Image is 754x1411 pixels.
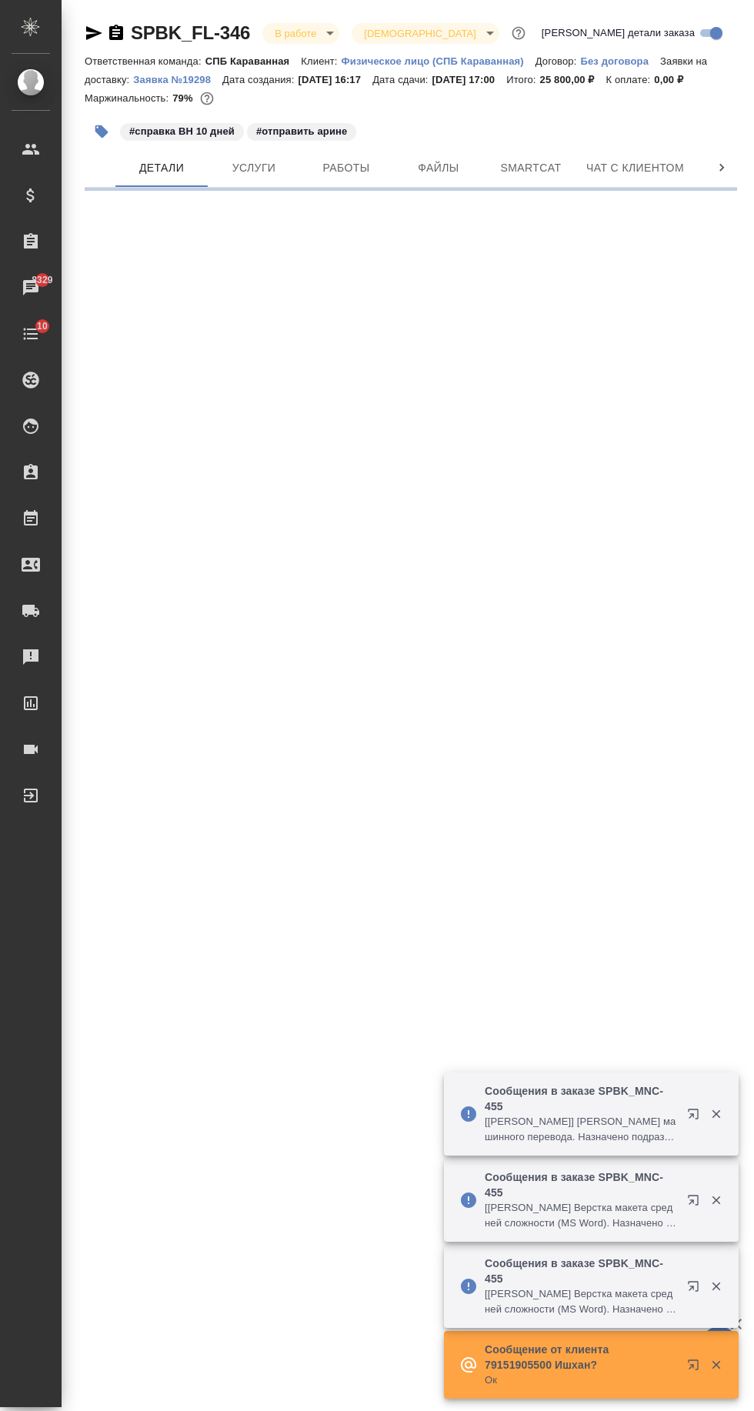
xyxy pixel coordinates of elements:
button: Доп статусы указывают на важность/срочность заказа [509,23,529,43]
p: Сообщение от клиента 79151905500 Ишхан? [485,1342,677,1373]
button: Закрыть [700,1279,732,1293]
button: Закрыть [700,1193,732,1207]
span: Чат с клиентом [586,158,684,178]
p: #отправить арине [256,124,347,139]
a: SPBK_FL-346 [131,22,250,43]
button: Скопировать ссылку [107,24,125,42]
p: [[PERSON_NAME] Верстка макета средней сложности (MS Word). Назначено подразделение "Верстки и диз... [485,1286,677,1317]
span: справка ВН 10 дней [118,124,245,137]
p: 79% [172,92,196,104]
a: 10 [4,315,58,353]
span: Услуги [217,158,291,178]
p: Без договора [580,55,660,67]
button: Открыть в новой вкладке [678,1349,715,1386]
span: 8329 [22,272,62,288]
button: Закрыть [700,1107,732,1121]
p: [[PERSON_NAME] Верстка макета средней сложности (MS Word). Назначено подразделение "DTPlight" [485,1200,677,1231]
p: [[PERSON_NAME]] [PERSON_NAME] машинного перевода. Назначено подразделение "Проектный офис" [485,1114,677,1145]
p: [DATE] 17:00 [432,74,507,85]
button: Добавить тэг [85,115,118,148]
p: Клиент: [301,55,341,67]
span: Работы [309,158,383,178]
span: Smartcat [494,158,568,178]
button: В работе [270,27,321,40]
span: Детали [125,158,199,178]
span: [PERSON_NAME] детали заказа [542,25,695,41]
p: Заявка №19298 [133,74,222,85]
p: Физическое лицо (СПБ Караванная) [342,55,535,67]
button: Открыть в новой вкладке [678,1185,715,1222]
p: Сообщения в заказе SPBK_MNC-455 [485,1169,677,1200]
button: Закрыть [700,1358,732,1372]
p: Ок [485,1373,677,1388]
p: Сообщения в заказе SPBK_MNC-455 [485,1083,677,1114]
button: Заявка №19298 [133,72,222,88]
button: Открыть в новой вкладке [678,1099,715,1136]
p: 0,00 ₽ [654,74,695,85]
a: 8329 [4,269,58,307]
button: Скопировать ссылку для ЯМессенджера [85,24,103,42]
button: [DEMOGRAPHIC_DATA] [359,27,480,40]
span: отправить арине [245,124,358,137]
span: 10 [28,319,57,334]
p: К оплате: [606,74,655,85]
p: Договор: [535,55,581,67]
p: Итого: [506,74,539,85]
span: Файлы [402,158,475,178]
p: Дата сдачи: [372,74,432,85]
a: Физическое лицо (СПБ Караванная) [342,54,535,67]
p: [DATE] 16:17 [299,74,373,85]
p: #справка ВН 10 дней [129,124,235,139]
p: Ответственная команда: [85,55,205,67]
p: 25 800,00 ₽ [540,74,606,85]
button: Открыть в новой вкладке [678,1271,715,1308]
div: В работе [352,23,499,44]
a: Без договора [580,54,660,67]
p: Сообщения в заказе SPBK_MNC-455 [485,1256,677,1286]
p: Дата создания: [222,74,298,85]
p: СПБ Караванная [205,55,302,67]
button: 4500.00 RUB; [197,88,217,108]
p: Маржинальность: [85,92,172,104]
div: В работе [262,23,339,44]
